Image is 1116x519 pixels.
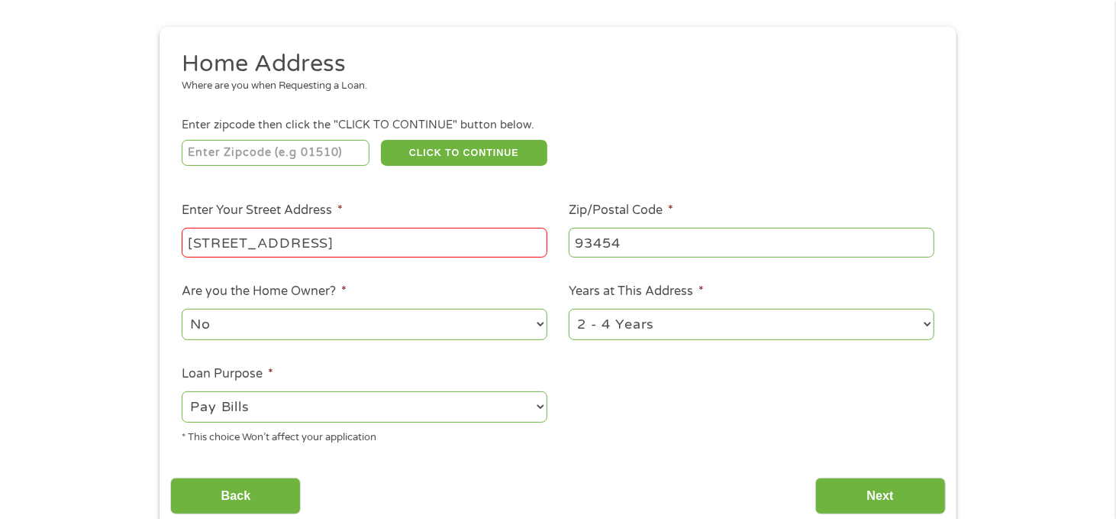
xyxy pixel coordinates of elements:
h2: Home Address [182,49,924,79]
label: Zip/Postal Code [569,203,673,219]
label: Years at This Address [569,284,704,300]
button: CLICK TO CONTINUE [381,140,547,166]
div: * This choice Won’t affect your application [182,425,547,446]
label: Enter Your Street Address [182,203,343,219]
input: Back [170,478,301,515]
div: Where are you when Requesting a Loan. [182,79,924,94]
div: Enter zipcode then click the "CLICK TO CONTINUE" button below. [182,117,934,134]
label: Loan Purpose [182,366,273,382]
input: Next [815,478,946,515]
input: 1 Main Street [182,228,547,257]
label: Are you the Home Owner? [182,284,347,300]
input: Enter Zipcode (e.g 01510) [182,140,370,166]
